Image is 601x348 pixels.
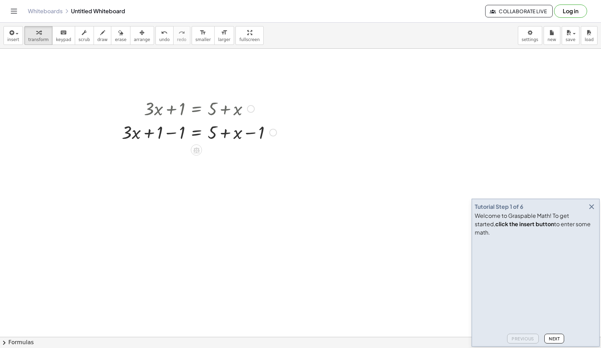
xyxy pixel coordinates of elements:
a: Whiteboards [28,8,63,15]
i: redo [178,29,185,37]
b: click the insert button [495,220,554,228]
i: keyboard [60,29,67,37]
button: arrange [130,26,154,45]
button: draw [94,26,112,45]
i: format_size [221,29,227,37]
button: Log in [554,5,587,18]
button: settings [518,26,542,45]
span: draw [97,37,108,42]
div: Welcome to Graspable Math! To get started, to enter some math. [475,212,596,237]
span: insert [7,37,19,42]
span: load [585,37,594,42]
button: load [581,26,598,45]
span: transform [28,37,49,42]
span: scrub [79,37,90,42]
div: Apply the same math to both sides of the equation [191,144,202,156]
span: settings [522,37,538,42]
button: save [562,26,579,45]
i: undo [161,29,168,37]
button: scrub [75,26,94,45]
span: Collaborate Live [491,8,547,14]
button: fullscreen [235,26,263,45]
button: Next [544,334,564,343]
span: save [566,37,575,42]
span: erase [115,37,126,42]
button: undoundo [155,26,174,45]
span: keypad [56,37,71,42]
span: arrange [134,37,150,42]
span: undo [159,37,170,42]
span: larger [218,37,230,42]
button: erase [111,26,130,45]
span: redo [177,37,186,42]
button: insert [3,26,23,45]
button: new [544,26,560,45]
button: redoredo [173,26,190,45]
button: transform [24,26,53,45]
span: new [547,37,556,42]
i: format_size [200,29,206,37]
span: fullscreen [239,37,259,42]
div: Tutorial Step 1 of 6 [475,203,523,211]
span: Next [549,336,560,341]
button: format_sizesmaller [192,26,215,45]
button: format_sizelarger [214,26,234,45]
button: keyboardkeypad [52,26,75,45]
button: Collaborate Live [485,5,553,17]
span: smaller [195,37,211,42]
button: Toggle navigation [8,6,19,17]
